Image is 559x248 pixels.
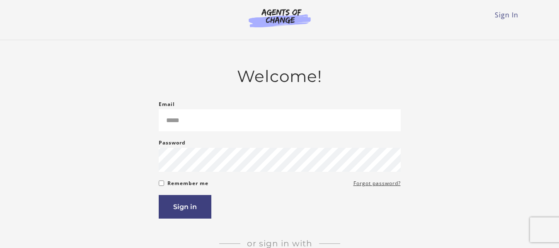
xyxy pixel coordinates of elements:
label: Email [159,99,175,109]
a: Sign In [495,10,518,19]
label: Remember me [167,178,208,188]
img: Agents of Change Logo [240,8,319,27]
a: Forgot password? [353,178,401,188]
button: Sign in [159,195,211,219]
h2: Welcome! [159,67,401,86]
label: Password [159,138,186,148]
